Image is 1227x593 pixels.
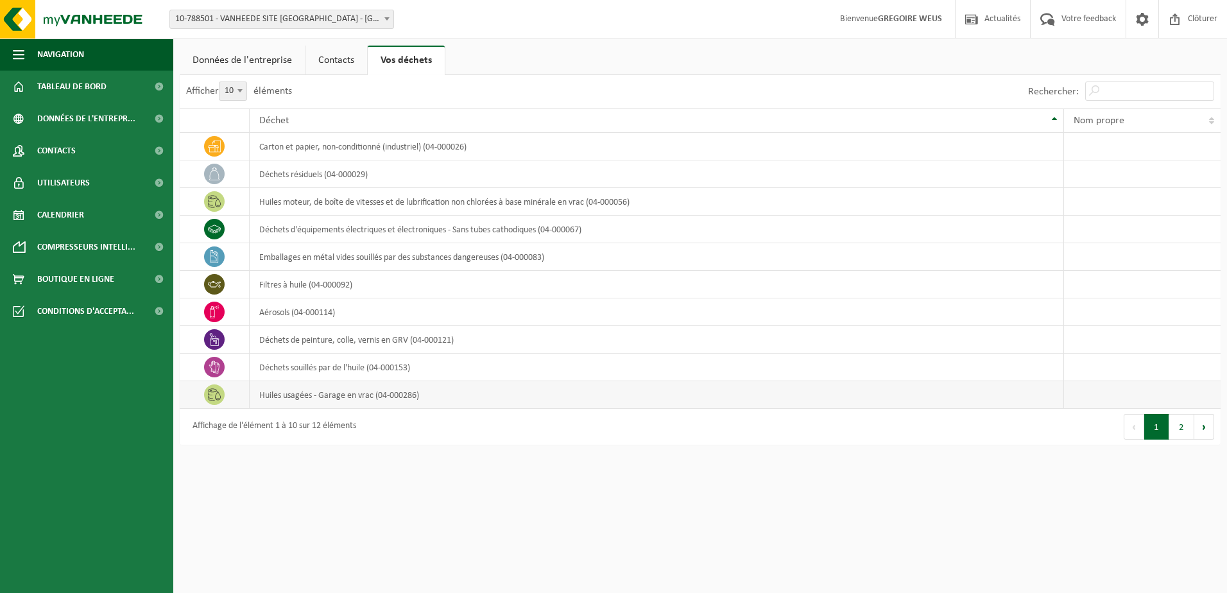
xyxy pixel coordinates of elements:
button: Previous [1124,414,1144,440]
span: 10-788501 - VANHEEDE SITE RUMBEKE - RUMBEKE [170,10,393,28]
td: filtres à huile (04-000092) [250,271,1064,298]
label: Rechercher: [1028,87,1079,97]
span: Navigation [37,39,84,71]
button: 2 [1169,414,1194,440]
span: Données de l'entrepr... [37,103,135,135]
td: huiles usagées - Garage en vrac (04-000286) [250,381,1064,409]
td: aérosols (04-000114) [250,298,1064,326]
td: déchets souillés par de l'huile (04-000153) [250,354,1064,381]
button: Next [1194,414,1214,440]
a: Vos déchets [368,46,445,75]
span: Nom propre [1074,116,1124,126]
td: déchets d'équipements électriques et électroniques - Sans tubes cathodiques (04-000067) [250,216,1064,243]
span: 10 [219,82,246,100]
span: Conditions d'accepta... [37,295,134,327]
span: Déchet [259,116,289,126]
td: emballages en métal vides souillés par des substances dangereuses (04-000083) [250,243,1064,271]
span: 10-788501 - VANHEEDE SITE RUMBEKE - RUMBEKE [169,10,394,29]
button: 1 [1144,414,1169,440]
label: Afficher éléments [186,86,292,96]
span: Contacts [37,135,76,167]
span: Compresseurs intelli... [37,231,135,263]
a: Données de l'entreprise [180,46,305,75]
div: Affichage de l'élément 1 à 10 sur 12 éléments [186,415,356,438]
span: Boutique en ligne [37,263,114,295]
span: 10 [219,82,247,101]
span: Calendrier [37,199,84,231]
span: Tableau de bord [37,71,107,103]
td: déchets résiduels (04-000029) [250,160,1064,188]
td: carton et papier, non-conditionné (industriel) (04-000026) [250,133,1064,160]
strong: GREGOIRE WEUS [878,14,942,24]
span: Utilisateurs [37,167,90,199]
td: déchets de peinture, colle, vernis en GRV (04-000121) [250,326,1064,354]
td: huiles moteur, de boîte de vitesses et de lubrification non chlorées à base minérale en vrac (04-... [250,188,1064,216]
a: Contacts [305,46,367,75]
